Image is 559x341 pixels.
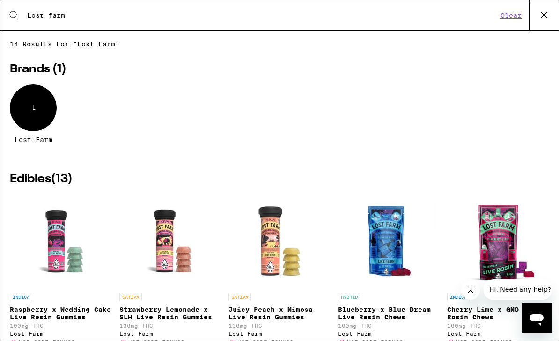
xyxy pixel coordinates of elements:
p: Juicy Peach x Mimosa Live Resin Gummies [228,306,331,321]
img: Lost Farm - Cherry Lime x GMO Live Rosin Chews [451,194,545,288]
button: Clear [498,11,524,20]
p: Raspberry x Wedding Cake Live Resin Gummies [10,306,112,321]
iframe: Message from company [484,279,552,300]
p: Blueberry x Blue Dream Live Resin Chews [338,306,440,321]
img: Lost Farm - Raspberry x Wedding Cake Live Resin Gummies [14,194,108,288]
p: HYBRID [338,293,360,301]
p: 100mg THC [10,323,112,329]
img: Lost Farm - Blueberry x Blue Dream Live Resin Chews [342,194,436,288]
h2: Brands ( 1 ) [10,64,549,75]
p: 100mg THC [228,323,331,329]
img: Lost Farm - Strawberry Lemonade x SLH Live Resin Gummies [123,194,217,288]
div: Lost Farm [119,331,221,337]
span: 14 results for "Lost farm" [10,40,549,48]
div: Lost Farm [10,331,112,337]
p: 100mg THC [119,323,221,329]
div: L [10,84,57,131]
div: Lost Farm [338,331,440,337]
img: Lost Farm - Juicy Peach x Mimosa Live Resin Gummies [233,194,326,288]
p: 100mg THC [447,323,549,329]
h2: Edibles ( 13 ) [10,174,549,185]
iframe: Button to launch messaging window [522,303,552,333]
div: Lost Farm [447,331,549,337]
p: INDICA [10,293,32,301]
span: Lost Farm [15,136,52,144]
iframe: Close message [461,281,480,300]
p: Cherry Lime x GMO Live Rosin Chews [447,306,549,321]
p: Strawberry Lemonade x SLH Live Resin Gummies [119,306,221,321]
input: Search for products & categories [27,11,498,20]
div: Lost Farm [228,331,331,337]
p: 100mg THC [338,323,440,329]
p: SATIVA [228,293,251,301]
p: SATIVA [119,293,142,301]
p: INDICA [447,293,470,301]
